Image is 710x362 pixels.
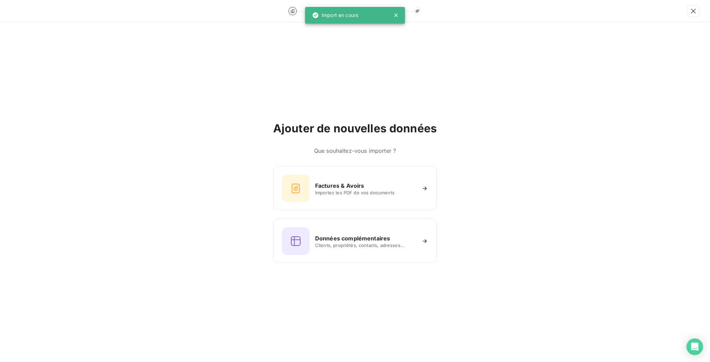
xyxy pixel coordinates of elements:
div: Import en cours [312,9,358,21]
h6: Factures & Avoirs [315,182,364,190]
span: Clients, propriétés, contacts, adresses... [315,242,416,248]
h6: Que souhaitez-vous importer ? [273,147,437,155]
h6: Données complémentaires [315,234,390,242]
h2: Ajouter de nouvelles données [273,122,437,135]
div: Open Intercom Messenger [686,338,703,355]
span: Importez les PDF de vos documents [315,190,416,195]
